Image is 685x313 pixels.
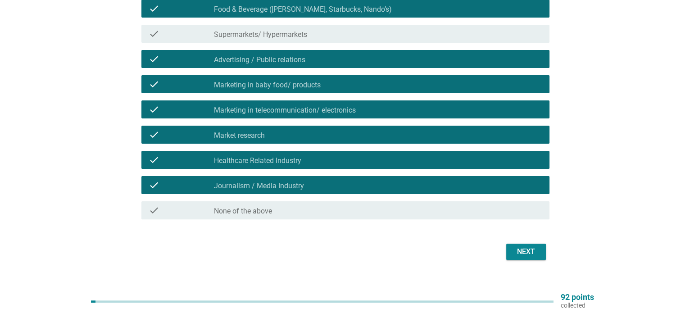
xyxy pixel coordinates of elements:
i: check [149,180,159,191]
i: check [149,104,159,115]
label: Marketing in telecommunication/ electronics [214,106,356,115]
i: check [149,3,159,14]
i: check [149,205,159,216]
i: check [149,28,159,39]
i: check [149,129,159,140]
label: Marketing in baby food/ products [214,81,321,90]
label: Healthcare Related Industry [214,156,301,165]
div: Next [513,246,539,257]
i: check [149,79,159,90]
label: Food & Beverage ([PERSON_NAME], Starbucks, Nando’s) [214,5,392,14]
label: Advertising / Public relations [214,55,305,64]
i: check [149,154,159,165]
i: check [149,54,159,64]
label: Journalism / Media Industry [214,181,304,191]
p: 92 points [561,293,594,301]
label: None of the above [214,207,272,216]
p: collected [561,301,594,309]
button: Next [506,244,546,260]
label: Supermarkets/ Hypermarkets [214,30,307,39]
label: Market research [214,131,265,140]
